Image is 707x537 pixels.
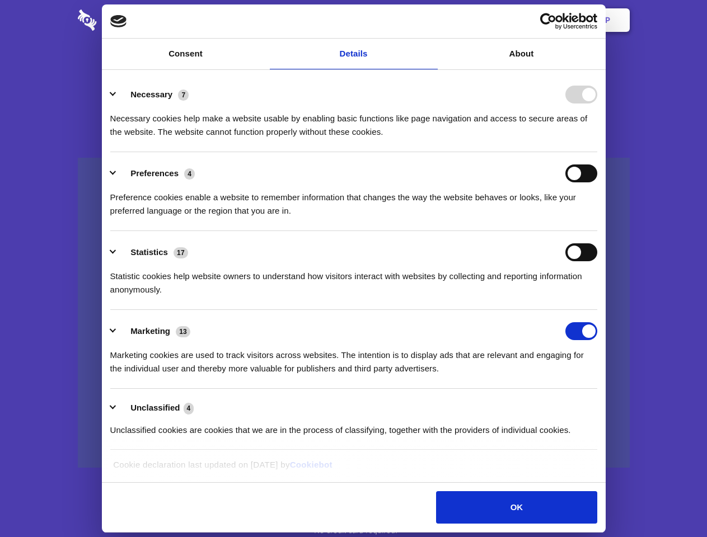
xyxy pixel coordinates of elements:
span: 13 [176,326,190,337]
div: Necessary cookies help make a website usable by enabling basic functions like page navigation and... [110,103,597,139]
button: Necessary (7) [110,86,196,103]
a: Details [270,39,438,69]
button: Preferences (4) [110,164,202,182]
button: OK [436,491,597,524]
span: 7 [178,89,189,101]
span: 4 [184,403,194,414]
span: 17 [174,247,188,258]
label: Statistics [130,247,168,257]
iframe: Drift Widget Chat Controller [651,481,694,524]
div: Preference cookies enable a website to remember information that changes the way the website beha... [110,182,597,218]
button: Unclassified (4) [110,401,201,415]
a: About [438,39,606,69]
button: Statistics (17) [110,243,195,261]
label: Marketing [130,326,170,336]
div: Statistic cookies help website owners to understand how visitors interact with websites by collec... [110,261,597,296]
button: Marketing (13) [110,322,198,340]
img: logo-wordmark-white-trans-d4663122ce5f474addd5e946df7df03e33cb6a1c49d2221995e7729f52c070b2.svg [78,10,174,31]
span: 4 [184,168,195,180]
label: Preferences [130,168,179,178]
a: Pricing [329,3,377,37]
img: logo [110,15,127,27]
a: Login [508,3,556,37]
h1: Eliminate Slack Data Loss. [78,50,630,91]
div: Cookie declaration last updated on [DATE] by [105,458,602,480]
div: Unclassified cookies are cookies that we are in the process of classifying, together with the pro... [110,415,597,437]
a: Wistia video thumbnail [78,158,630,468]
label: Necessary [130,89,172,99]
a: Usercentrics Cookiebot - opens in a new window [499,13,597,30]
a: Cookiebot [290,460,333,469]
div: Marketing cookies are used to track visitors across websites. The intention is to display ads tha... [110,340,597,375]
a: Contact [454,3,505,37]
h4: Auto-redaction of sensitive data, encrypted data sharing and self-destructing private chats. Shar... [78,102,630,139]
a: Consent [102,39,270,69]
